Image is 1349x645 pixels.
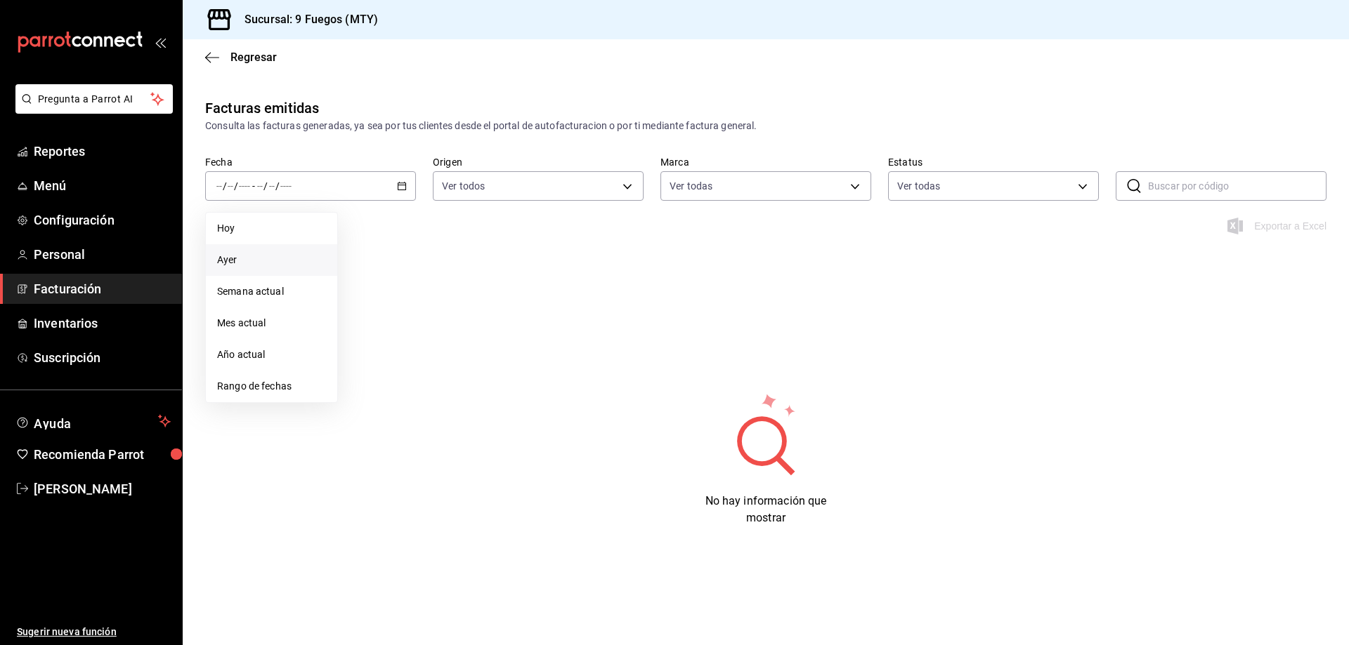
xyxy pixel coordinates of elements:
[34,445,171,464] span: Recomienda Parrot
[38,92,151,107] span: Pregunta a Parrot AI
[233,11,378,28] h3: Sucursal: 9 Fuegos (MTY)
[17,625,171,639] span: Sugerir nueva función
[205,119,1327,133] div: Consulta las facturas generadas, ya sea por tus clientes desde el portal de autofacturacion o por...
[15,84,173,114] button: Pregunta a Parrot AI
[433,157,644,167] label: Origen
[34,279,171,298] span: Facturación
[660,157,871,167] label: Marca
[227,180,234,192] input: --
[10,102,173,117] a: Pregunta a Parrot AI
[34,413,152,430] span: Ayuda
[230,51,277,64] span: Regresar
[205,157,416,167] label: Fecha
[34,348,171,367] span: Suscripción
[1148,172,1327,200] input: Buscar por código
[217,284,326,299] span: Semana actual
[34,176,171,195] span: Menú
[205,98,319,119] div: Facturas emitidas
[670,179,712,193] span: Ver todas
[34,211,171,230] span: Configuración
[256,180,263,192] input: --
[280,180,292,192] input: ----
[705,494,827,524] span: No hay información que mostrar
[263,180,268,192] span: /
[238,180,251,192] input: ----
[217,253,326,267] span: Ayer
[155,36,166,48] button: open_drawer_menu
[888,157,1099,167] label: Estatus
[205,51,277,64] button: Regresar
[217,221,326,236] span: Hoy
[217,316,326,331] span: Mes actual
[34,245,171,264] span: Personal
[217,379,326,394] span: Rango de fechas
[268,180,275,192] input: --
[897,179,940,193] span: Ver todas
[252,180,255,192] span: -
[275,180,280,192] span: /
[223,180,227,192] span: /
[34,314,171,333] span: Inventarios
[234,180,238,192] span: /
[442,179,485,193] span: Ver todos
[217,347,326,362] span: Año actual
[216,180,223,192] input: --
[34,479,171,498] span: [PERSON_NAME]
[34,142,171,161] span: Reportes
